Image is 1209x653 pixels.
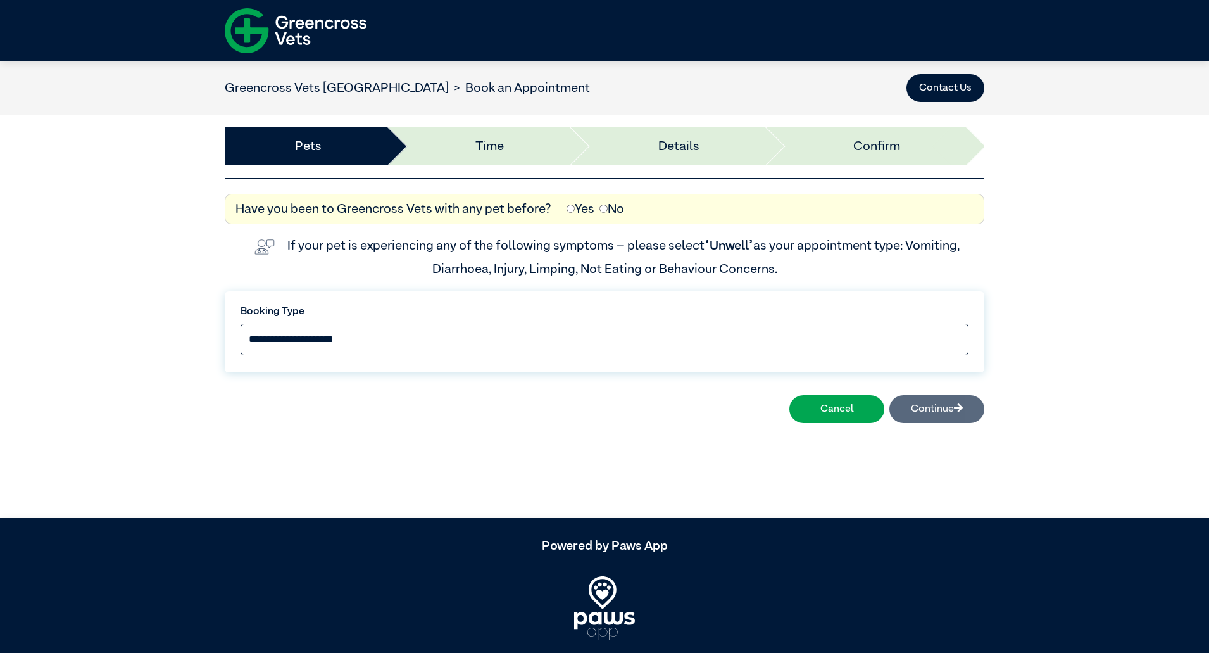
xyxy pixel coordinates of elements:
[287,239,962,275] label: If your pet is experiencing any of the following symptoms – please select as your appointment typ...
[567,205,575,213] input: Yes
[225,79,590,98] nav: breadcrumb
[705,239,753,252] span: “Unwell”
[906,74,984,102] button: Contact Us
[225,82,449,94] a: Greencross Vets [GEOGRAPHIC_DATA]
[249,234,280,260] img: vet
[449,79,590,98] li: Book an Appointment
[241,304,968,319] label: Booking Type
[574,576,635,640] img: PawsApp
[295,137,322,156] a: Pets
[225,538,984,554] h5: Powered by Paws App
[599,200,624,219] label: No
[225,3,366,58] img: f-logo
[567,200,594,219] label: Yes
[235,200,551,219] label: Have you been to Greencross Vets with any pet before?
[599,205,608,213] input: No
[789,395,884,423] button: Cancel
